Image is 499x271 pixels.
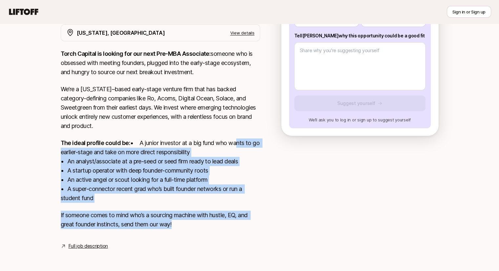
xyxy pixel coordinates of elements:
strong: Torch Capital is looking for our next Pre-MBA Associate: [61,50,211,57]
strong: The ideal profile could be: [61,139,130,146]
p: [US_STATE], [GEOGRAPHIC_DATA] [77,29,165,37]
p: someone who is obsessed with meeting founders, plugged into the early-stage ecosystem, and hungry... [61,49,260,77]
p: • A junior investor at a big fund who wants to go earlier-stage and take on more direct responsib... [61,138,260,203]
a: Full job description [69,242,108,250]
p: Tell [PERSON_NAME] why this opportunity could be a good fit [294,32,426,40]
p: We’ll ask you to log in or sign up to suggest yourself [294,116,426,123]
button: Sign in or Sign up [447,6,491,18]
p: We’re a [US_STATE]–based early-stage venture firm that has backed category-defining companies lik... [61,85,260,131]
p: View details [230,30,255,36]
p: If someone comes to mind who’s a sourcing machine with hustle, EQ, and great founder instincts, s... [61,211,260,229]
